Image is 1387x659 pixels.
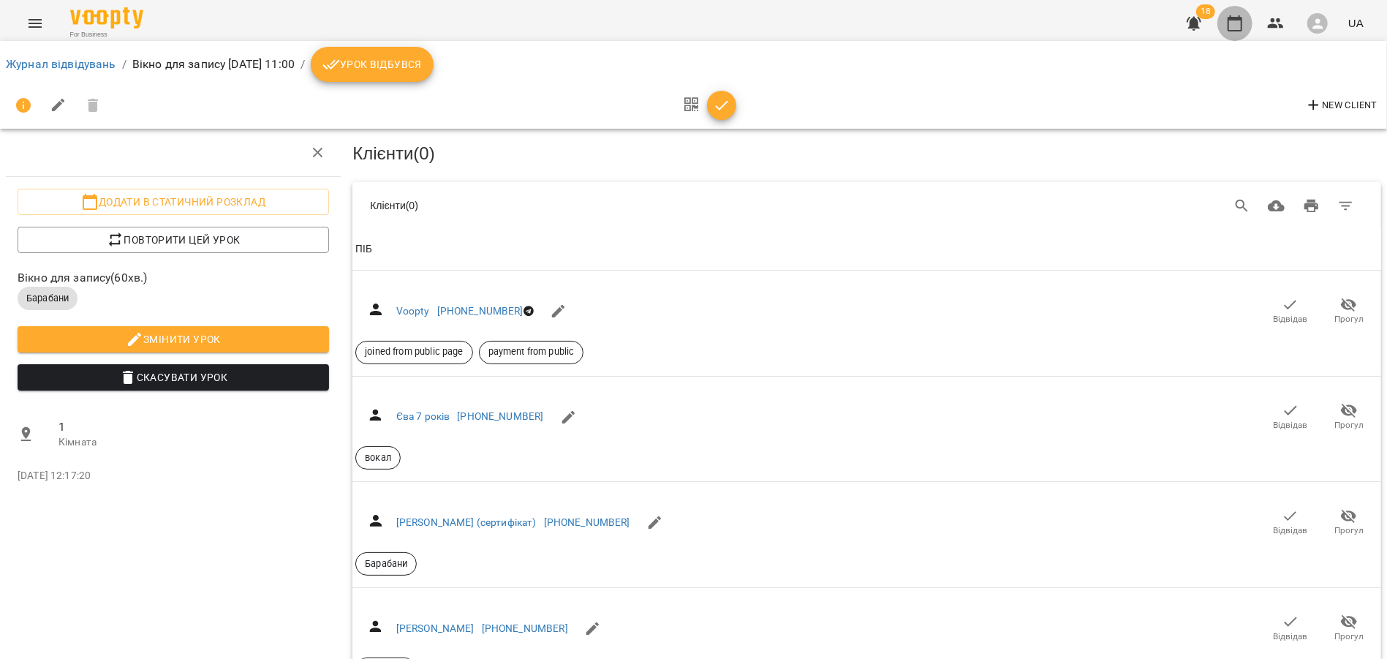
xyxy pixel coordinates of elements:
[356,345,472,358] span: joined from public page
[396,516,537,528] a: [PERSON_NAME] (сертифікат)
[370,198,821,213] div: Клієнти ( 0 )
[1261,291,1320,332] button: Відвідав
[1261,396,1320,437] button: Відвідав
[437,305,524,317] a: [PHONE_NUMBER]
[1261,608,1320,649] button: Відвідав
[1334,524,1364,537] span: Прогул
[132,56,295,73] p: Вікно для запису [DATE] 11:00
[322,56,422,73] span: Урок відбувся
[70,7,143,29] img: Voopty Logo
[1225,189,1260,224] button: Search
[6,47,1381,82] nav: breadcrumb
[1274,419,1308,432] span: Відвідав
[396,622,475,634] a: [PERSON_NAME]
[1294,189,1329,224] button: Друк
[1274,630,1308,643] span: Відвідав
[58,418,329,436] span: 1
[18,189,329,215] button: Додати в статичний розклад
[1196,4,1215,19] span: 18
[1320,608,1378,649] button: Прогул
[1274,524,1308,537] span: Відвідав
[356,557,416,570] span: Барабани
[18,326,329,353] button: Змінити урок
[1305,97,1377,114] span: New Client
[70,30,143,39] span: For Business
[58,435,329,450] p: Кімната
[18,6,53,41] button: Menu
[18,469,329,483] p: [DATE] 12:17:20
[311,47,434,82] button: Урок відбувся
[1301,94,1381,117] button: New Client
[355,241,372,258] div: Sort
[1329,189,1364,224] button: Фільтр
[1261,502,1320,543] button: Відвідав
[6,57,116,71] a: Журнал відвідувань
[1259,189,1294,224] button: Завантажити CSV
[1320,396,1378,437] button: Прогул
[18,364,329,391] button: Скасувати Урок
[355,241,1378,258] span: ПІБ
[122,56,126,73] li: /
[1342,10,1369,37] button: UA
[396,305,430,317] a: Voopty
[356,451,400,464] span: вокал
[1274,313,1308,325] span: Відвідав
[18,269,329,287] span: Вікно для запису ( 60 хв. )
[396,410,450,422] a: Єва 7 років
[18,227,329,253] button: Повторити цей урок
[1334,313,1364,325] span: Прогул
[352,182,1381,229] div: Table Toolbar
[1334,419,1364,432] span: Прогул
[301,56,305,73] li: /
[480,345,583,358] span: payment from public
[29,193,317,211] span: Додати в статичний розклад
[18,292,78,305] span: Барабани
[352,144,1381,163] h3: Клієнти ( 0 )
[29,231,317,249] span: Повторити цей урок
[482,622,568,634] a: [PHONE_NUMBER]
[1334,630,1364,643] span: Прогул
[1348,15,1364,31] span: UA
[457,410,543,422] a: [PHONE_NUMBER]
[355,241,372,258] div: ПІБ
[1320,291,1378,332] button: Прогул
[1320,502,1378,543] button: Прогул
[544,516,630,528] a: [PHONE_NUMBER]
[29,369,317,386] span: Скасувати Урок
[29,331,317,348] span: Змінити урок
